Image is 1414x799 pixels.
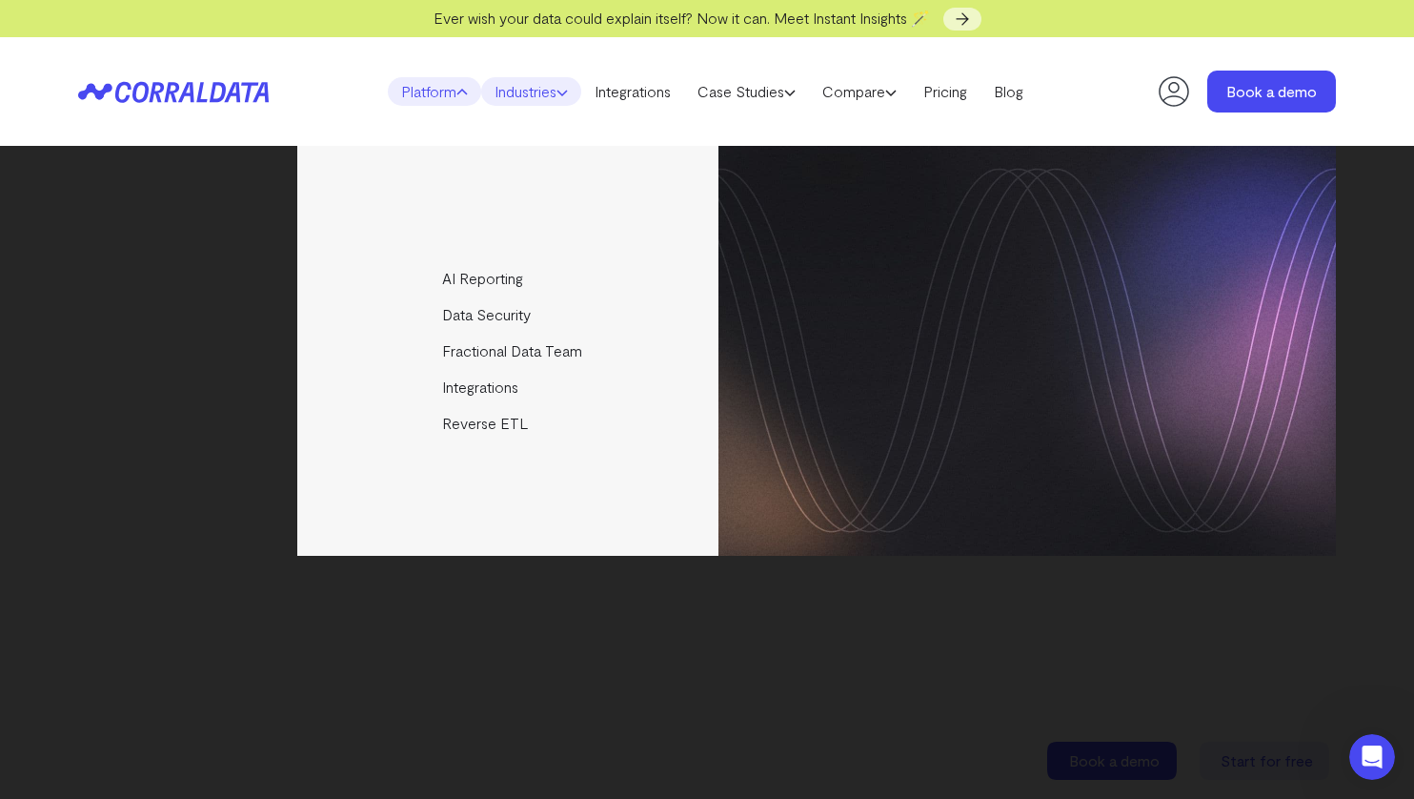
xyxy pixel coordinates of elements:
a: Fractional Data Team [297,333,721,369]
a: AI Reporting [297,260,721,297]
a: Integrations [581,77,684,106]
a: Reverse ETL [297,405,721,441]
a: Industries [481,77,581,106]
a: Book a demo [1207,71,1336,113]
a: Platform [388,77,481,106]
iframe: Intercom live chat [1349,734,1395,780]
a: Data Security [297,297,721,333]
span: Ever wish your data could explain itself? Now it can. Meet Instant Insights 🪄 [434,9,930,27]
a: Pricing [910,77,980,106]
a: Integrations [297,369,721,405]
a: Case Studies [684,77,809,106]
a: Blog [980,77,1037,106]
a: Compare [809,77,910,106]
